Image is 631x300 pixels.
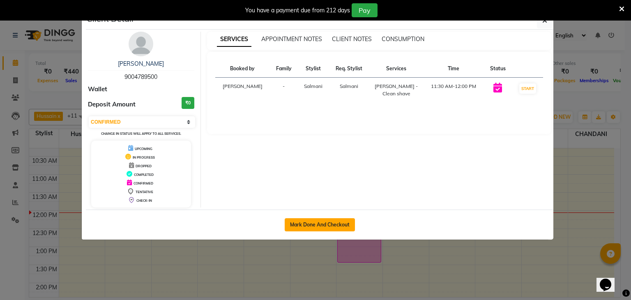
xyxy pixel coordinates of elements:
[215,78,270,103] td: [PERSON_NAME]
[118,60,164,67] a: [PERSON_NAME]
[217,32,251,47] span: SERVICES
[329,60,369,78] th: Req. Stylist
[519,83,536,94] button: START
[423,78,484,103] td: 11:30 AM-12:00 PM
[261,35,322,43] span: APPOINTMENT NOTES
[423,60,484,78] th: Time
[298,60,329,78] th: Stylist
[101,132,181,136] small: Change in status will apply to all services.
[352,3,378,17] button: Pay
[88,100,136,109] span: Deposit Amount
[124,73,157,81] span: 9004789500
[136,190,153,194] span: TENTATIVE
[135,147,152,151] span: UPCOMING
[596,267,623,292] iframe: chat widget
[136,198,152,203] span: CHECK-IN
[134,173,154,177] span: COMPLETED
[332,35,372,43] span: CLIENT NOTES
[382,35,424,43] span: CONSUMPTION
[245,6,350,15] div: You have a payment due from 212 days
[88,85,107,94] span: Wallet
[136,164,152,168] span: DROPPED
[133,155,155,159] span: IN PROGRESS
[270,60,298,78] th: Family
[182,97,194,109] h3: ₹0
[270,78,298,103] td: -
[340,83,358,89] span: Salmani
[129,32,153,56] img: avatar
[215,60,270,78] th: Booked by
[285,218,355,231] button: Mark Done And Checkout
[374,83,419,97] div: [PERSON_NAME] - Clean shave
[134,181,153,185] span: CONFIRMED
[304,83,322,89] span: Salmani
[369,60,424,78] th: Services
[484,60,512,78] th: Status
